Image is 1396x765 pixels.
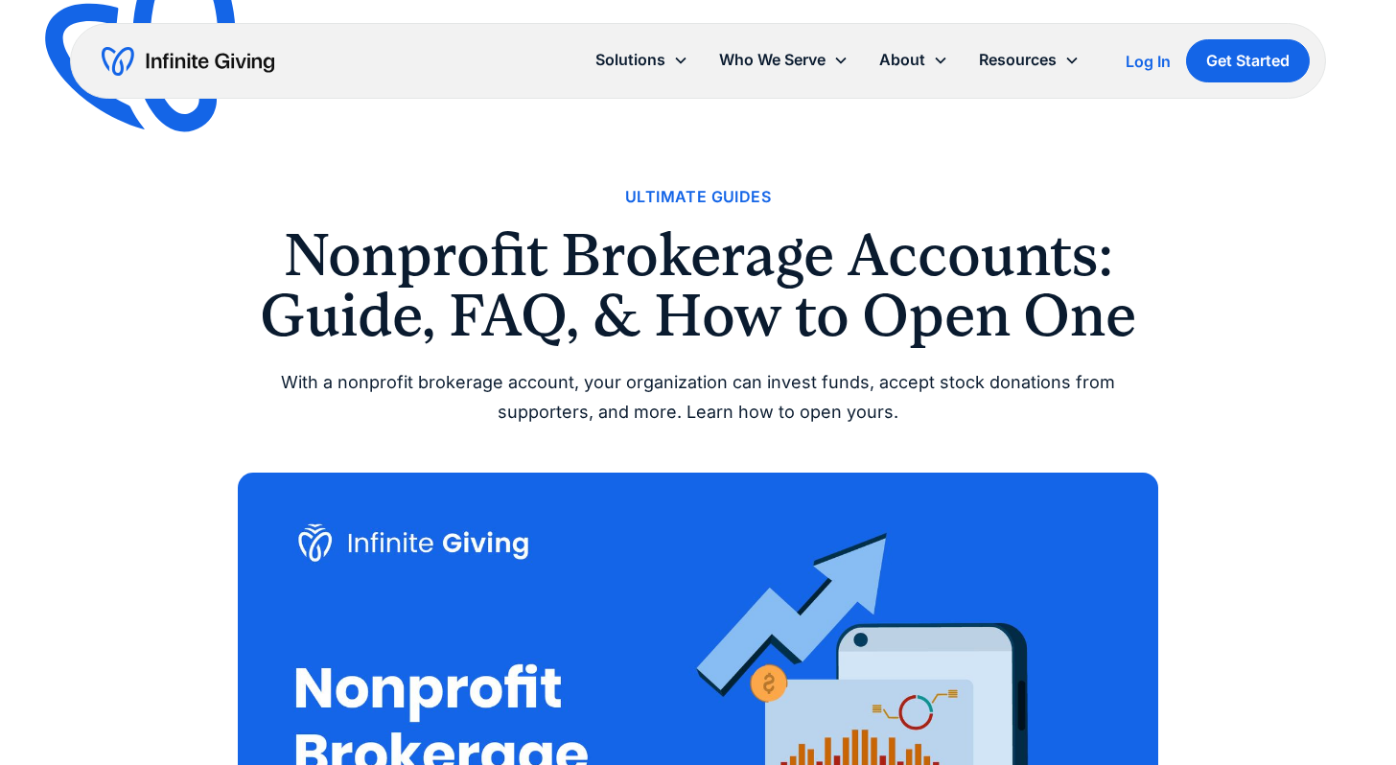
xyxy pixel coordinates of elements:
[979,47,1057,73] div: Resources
[1126,54,1171,69] div: Log In
[238,225,1158,345] h1: Nonprofit Brokerage Accounts: Guide, FAQ, & How to Open One
[238,368,1158,427] div: With a nonprofit brokerage account, your organization can invest funds, accept stock donations fr...
[102,46,274,77] a: home
[625,184,771,210] a: Ultimate Guides
[1126,50,1171,73] a: Log In
[964,39,1095,81] div: Resources
[719,47,826,73] div: Who We Serve
[595,47,665,73] div: Solutions
[580,39,704,81] div: Solutions
[704,39,864,81] div: Who We Serve
[864,39,964,81] div: About
[879,47,925,73] div: About
[1186,39,1310,82] a: Get Started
